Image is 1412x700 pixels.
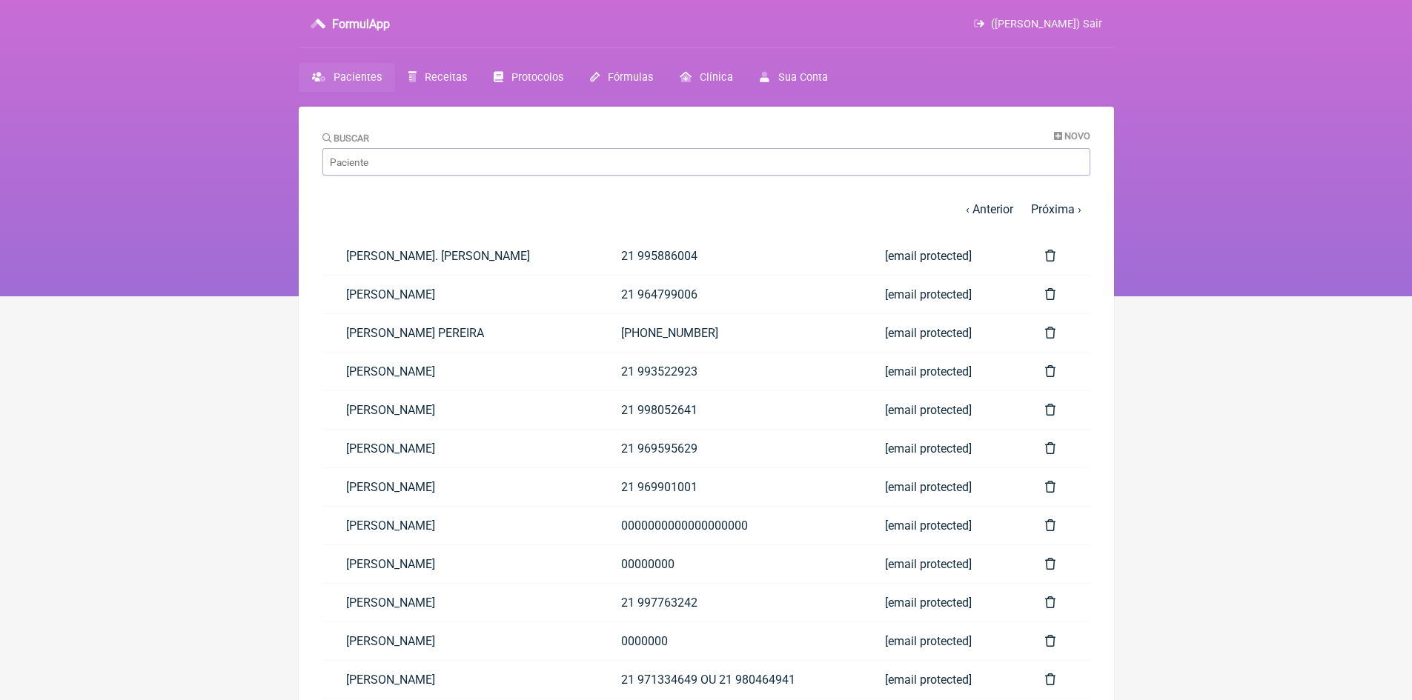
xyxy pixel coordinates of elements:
[425,71,467,84] span: Receitas
[597,545,861,583] a: 00000000
[322,391,598,429] a: [PERSON_NAME]
[700,71,733,84] span: Clínica
[861,237,1021,275] a: [email protected]
[861,661,1021,699] a: [email protected]
[395,63,480,92] a: Receitas
[666,63,746,92] a: Clínica
[597,430,861,467] a: 21 969595629
[322,276,598,313] a: [PERSON_NAME]
[511,71,563,84] span: Protocolos
[861,314,1021,352] a: [email protected]
[597,622,861,660] a: 0000000
[322,237,598,275] a: [PERSON_NAME]. [PERSON_NAME]
[861,353,1021,390] a: [email protected]
[885,634,972,648] span: [email protected]
[597,237,861,275] a: 21 995886004
[597,584,861,621] a: 21 997763242
[597,507,861,544] a: 0000000000000000000
[885,249,972,263] span: [email protected]
[861,391,1021,429] a: [email protected]
[322,148,1090,176] input: Paciente
[480,63,577,92] a: Protocolos
[322,133,370,144] label: Buscar
[746,63,841,92] a: Sua Conta
[597,661,861,699] a: 21 971334649 OU 21 980464941
[861,622,1021,660] a: [email protected]
[597,353,861,390] a: 21 993522923
[885,441,972,456] span: [email protected]
[322,661,598,699] a: [PERSON_NAME]
[577,63,666,92] a: Fórmulas
[885,596,972,610] span: [email protected]
[597,276,861,313] a: 21 964799006
[966,202,1013,216] a: ‹ Anterior
[1054,130,1090,141] a: Novo
[778,71,828,84] span: Sua Conta
[885,364,972,379] span: [email protected]
[322,545,598,583] a: [PERSON_NAME]
[885,326,972,340] span: [email protected]
[861,468,1021,506] a: [email protected]
[322,193,1090,225] nav: pager
[608,71,653,84] span: Fórmulas
[322,507,598,544] a: [PERSON_NAME]
[861,584,1021,621] a: [email protected]
[885,403,972,417] span: [email protected]
[885,480,972,494] span: [email protected]
[1064,130,1090,141] span: Novo
[861,545,1021,583] a: [email protected]
[322,353,598,390] a: [PERSON_NAME]
[334,71,382,84] span: Pacientes
[322,314,598,352] a: [PERSON_NAME] PEREIRA
[885,557,972,571] span: [email protected]
[597,314,861,352] a: [PHONE_NUMBER]
[597,468,861,506] a: 21 969901001
[322,430,598,467] a: [PERSON_NAME]
[332,17,390,31] h3: FormulApp
[597,391,861,429] a: 21 998052641
[991,18,1102,30] span: ([PERSON_NAME]) Sair
[861,507,1021,544] a: [email protected]
[974,18,1101,30] a: ([PERSON_NAME]) Sair
[1031,202,1081,216] a: Próxima ›
[322,622,598,660] a: [PERSON_NAME]
[861,276,1021,313] a: [email protected]
[299,63,395,92] a: Pacientes
[885,287,972,301] span: [email protected]
[322,468,598,506] a: [PERSON_NAME]
[885,673,972,687] span: [email protected]
[885,519,972,533] span: [email protected]
[861,430,1021,467] a: [email protected]
[322,584,598,621] a: [PERSON_NAME]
